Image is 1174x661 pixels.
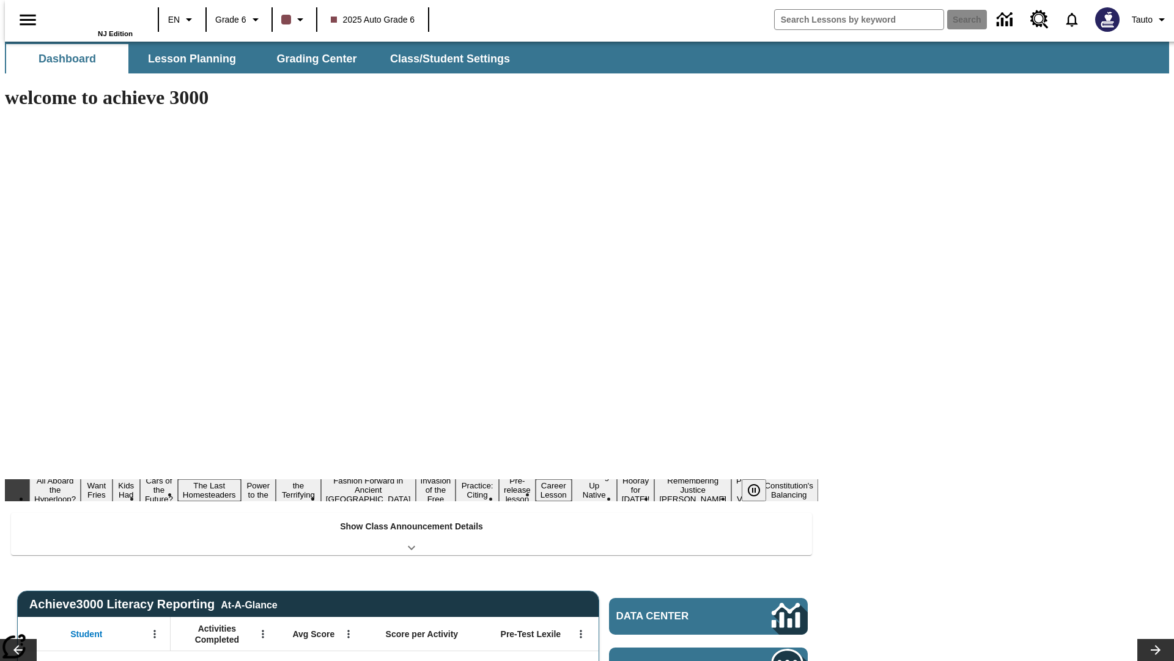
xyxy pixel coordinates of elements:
span: Score per Activity [386,629,459,640]
button: Dashboard [6,44,128,73]
button: Grade: Grade 6, Select a grade [210,9,268,31]
span: Lesson Planning [148,52,236,66]
div: Pause [742,479,778,501]
button: Select a new avatar [1088,4,1127,35]
button: Slide 7 Attack of the Terrifying Tomatoes [276,470,321,510]
button: Profile/Settings [1127,9,1174,31]
button: Language: EN, Select a language [163,9,202,31]
button: Slide 15 Remembering Justice O'Connor [654,474,731,506]
button: Pause [742,479,766,501]
span: Class/Student Settings [390,52,510,66]
button: Slide 4 Cars of the Future? [140,474,178,506]
button: Slide 14 Hooray for Constitution Day! [617,474,655,506]
span: Achieve3000 Literacy Reporting [29,597,278,611]
button: Grading Center [256,44,378,73]
a: Data Center [609,598,808,635]
button: Slide 13 Cooking Up Native Traditions [572,470,617,510]
button: Open Menu [146,625,164,643]
button: Open Menu [254,625,272,643]
button: Slide 1 All Aboard the Hyperloop? [29,474,81,506]
button: Slide 11 Pre-release lesson [499,474,536,506]
span: NJ Edition [98,30,133,37]
button: Slide 3 Dirty Jobs Kids Had To Do [113,461,140,520]
span: Student [70,629,102,640]
a: Notifications [1056,4,1088,35]
button: Slide 5 The Last Homesteaders [178,479,241,501]
button: Open Menu [339,625,358,643]
img: Avatar [1095,7,1120,32]
button: Slide 6 Solar Power to the People [241,470,276,510]
span: Activities Completed [177,623,257,645]
button: Slide 2 Do You Want Fries With That? [81,461,112,520]
span: Avg Score [292,629,334,640]
span: Tauto [1132,13,1153,26]
h1: welcome to achieve 3000 [5,86,818,109]
span: 2025 Auto Grade 6 [331,13,415,26]
span: Pre-Test Lexile [501,629,561,640]
span: Grade 6 [215,13,246,26]
a: Home [53,6,133,30]
div: Home [53,4,133,37]
span: Grading Center [276,52,356,66]
button: Slide 9 The Invasion of the Free CD [416,465,456,515]
button: Slide 17 The Constitution's Balancing Act [759,470,818,510]
div: SubNavbar [5,44,521,73]
button: Slide 8 Fashion Forward in Ancient Rome [321,474,416,506]
input: search field [775,10,943,29]
div: At-A-Glance [221,597,277,611]
button: Slide 16 Point of View [731,474,759,506]
button: Open Menu [572,625,590,643]
a: Resource Center, Will open in new tab [1023,3,1056,36]
p: Show Class Announcement Details [340,520,483,533]
button: Lesson carousel, Next [1137,639,1174,661]
button: Class color is dark brown. Change class color [276,9,312,31]
button: Class/Student Settings [380,44,520,73]
button: Open side menu [10,2,46,38]
span: Dashboard [39,52,96,66]
div: SubNavbar [5,42,1169,73]
button: Lesson Planning [131,44,253,73]
span: EN [168,13,180,26]
span: Data Center [616,610,731,622]
div: Show Class Announcement Details [11,513,812,555]
button: Slide 10 Mixed Practice: Citing Evidence [456,470,499,510]
button: Slide 12 Career Lesson [536,479,572,501]
a: Data Center [989,3,1023,37]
